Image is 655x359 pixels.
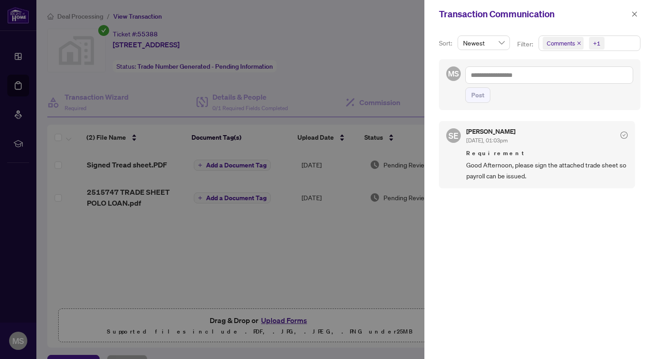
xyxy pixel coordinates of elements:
span: [DATE], 01:03pm [466,137,508,144]
span: Requirement [466,149,628,158]
span: Good Afternoon, please sign the attached trade sheet so payroll can be issued. [466,160,628,181]
span: close [631,11,638,17]
span: Comments [547,39,575,48]
span: check-circle [620,131,628,139]
span: Comments [543,37,584,50]
p: Filter: [517,39,534,49]
p: Sort: [439,38,454,48]
h5: [PERSON_NAME] [466,128,515,135]
span: Newest [463,36,504,50]
button: Post [465,87,490,103]
span: MS [448,68,459,80]
span: SE [448,129,458,142]
div: Transaction Communication [439,7,629,21]
span: close [577,41,581,46]
div: +1 [593,39,600,48]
